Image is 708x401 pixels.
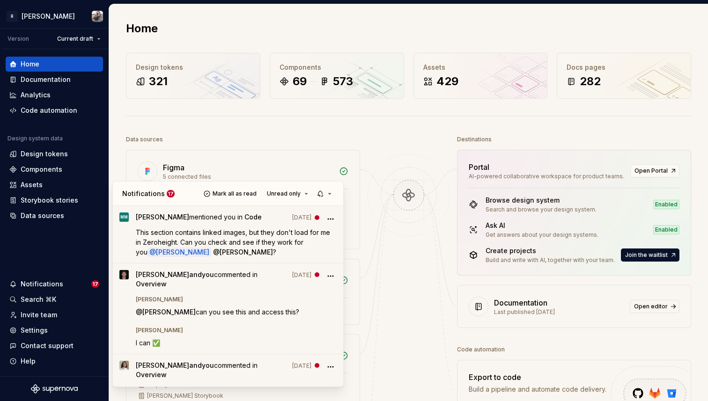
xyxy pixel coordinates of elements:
span: [PERSON_NAME] [220,248,273,256]
span: [PERSON_NAME] [156,248,209,256]
span: Overview [136,371,167,379]
span: Unread only [267,190,301,197]
span: Mark all as read [213,190,257,197]
span: ? [273,248,276,256]
span: This section contains linked images, but they don't load for me in Zeroheight. Can you check and ... [136,228,332,256]
img: Joost Reus [119,270,129,279]
span: commented in [136,270,288,289]
span: Overview [136,280,167,288]
span: [PERSON_NAME] [136,327,183,334]
button: Unread only [263,187,312,200]
span: mentioned you in [136,212,262,225]
span: [PERSON_NAME] [136,386,183,394]
button: Mark all as read [201,187,261,200]
time: 9/23/2025, 8:45 PM [292,270,311,280]
time: 9/19/2025, 10:39 AM [292,361,311,371]
span: [PERSON_NAME] [136,361,189,369]
span: [PERSON_NAME] [136,213,189,221]
p: Notifications [122,189,165,198]
button: More [324,361,337,373]
span: Code [244,213,262,221]
span: 17 [167,190,175,197]
time: 9/10/2025, 12:27 PM [292,213,311,222]
img: Sandrina pereira [119,361,129,370]
span: [PERSON_NAME] [136,270,189,278]
button: More [324,270,337,283]
span: @ [136,308,196,316]
span: you [202,361,214,369]
span: commented in [136,361,288,379]
span: @ [147,248,211,257]
span: I can ✅ [136,339,160,347]
button: More [324,212,337,225]
span: [PERSON_NAME] [136,296,183,303]
span: you [202,270,214,278]
span: @ [213,248,273,256]
span: can you see this and access this? [196,308,299,316]
div: MM [120,212,128,222]
span: [PERSON_NAME] [142,308,196,316]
